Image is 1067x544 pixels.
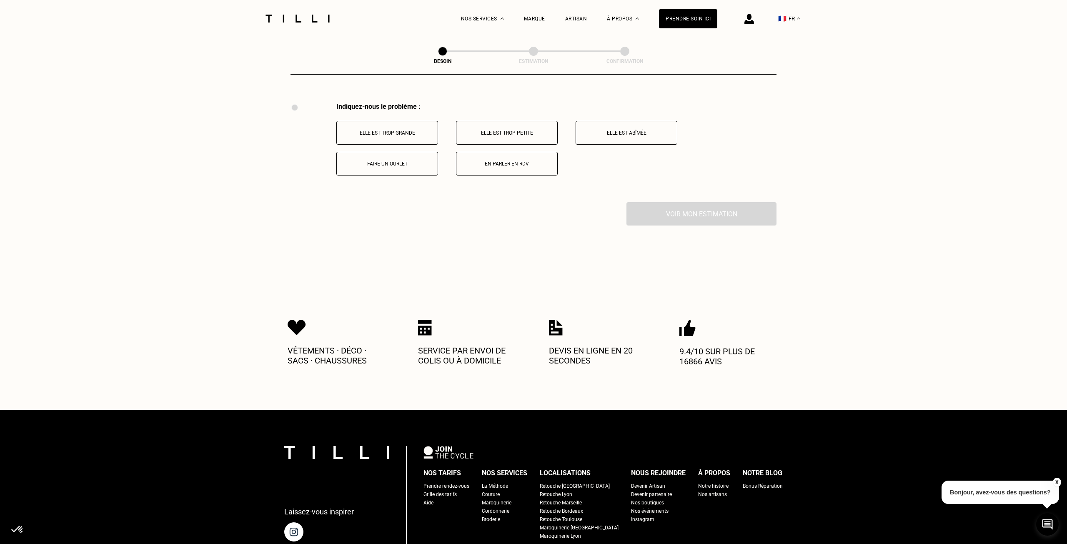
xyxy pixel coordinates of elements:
a: Aide [423,499,433,507]
a: Grille des tarifs [423,490,457,499]
p: En parler en RDV [461,161,553,167]
div: À propos [698,467,730,479]
a: Maroquinerie [GEOGRAPHIC_DATA] [540,524,619,532]
p: Laissez-vous inspirer [284,507,354,516]
img: logo Join The Cycle [423,446,473,459]
button: Elle est abîmée [576,121,677,145]
button: Elle est trop grande [336,121,438,145]
button: Elle est trop petite [456,121,558,145]
a: Instagram [631,515,654,524]
a: Retouche Toulouse [540,515,582,524]
div: Nos tarifs [423,467,461,479]
div: Nous rejoindre [631,467,686,479]
div: Confirmation [583,58,666,64]
img: menu déroulant [797,18,800,20]
a: Retouche Bordeaux [540,507,583,515]
p: Service par envoi de colis ou à domicile [418,346,518,366]
a: Prendre rendez-vous [423,482,469,490]
button: Faire un ourlet [336,152,438,175]
a: La Méthode [482,482,508,490]
span: 🇫🇷 [778,15,786,23]
a: Cordonnerie [482,507,509,515]
a: Retouche [GEOGRAPHIC_DATA] [540,482,610,490]
a: Maroquinerie Lyon [540,532,581,540]
div: Localisations [540,467,591,479]
a: Broderie [482,515,500,524]
div: Nos services [482,467,527,479]
img: Menu déroulant à propos [636,18,639,20]
img: Icon [288,320,306,336]
a: Nos artisans [698,490,727,499]
a: Devenir Artisan [631,482,665,490]
a: Nos boutiques [631,499,664,507]
a: Devenir partenaire [631,490,672,499]
img: Menu déroulant [501,18,504,20]
p: Bonjour, avez-vous des questions? [942,481,1059,504]
p: Elle est trop grande [341,130,433,136]
img: logo Tilli [284,446,389,459]
a: Notre histoire [698,482,729,490]
a: Artisan [565,16,587,22]
p: Devis en ligne en 20 secondes [549,346,649,366]
img: icône connexion [744,14,754,24]
a: Prendre soin ici [659,9,717,28]
a: Retouche Lyon [540,490,572,499]
p: Faire un ourlet [341,161,433,167]
img: Icon [549,320,563,336]
button: X [1052,478,1061,487]
img: page instagram de Tilli une retoucherie à domicile [284,522,303,541]
p: Vêtements · Déco · Sacs · Chaussures [288,346,388,366]
img: Icon [679,320,696,336]
div: Estimation [492,58,575,64]
a: Nos événements [631,507,669,515]
div: Indiquez-nous le problème : [336,103,776,110]
p: Elle est trop petite [461,130,553,136]
a: Maroquinerie [482,499,511,507]
p: Elle est abîmée [580,130,673,136]
img: Icon [418,320,432,336]
div: Notre blog [743,467,782,479]
div: Besoin [401,58,484,64]
p: 9.4/10 sur plus de 16866 avis [679,346,779,366]
a: Bonus Réparation [743,482,783,490]
a: Couture [482,490,500,499]
a: Retouche Marseille [540,499,582,507]
button: En parler en RDV [456,152,558,175]
img: Logo du service de couturière Tilli [263,15,333,23]
a: Marque [524,16,545,22]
